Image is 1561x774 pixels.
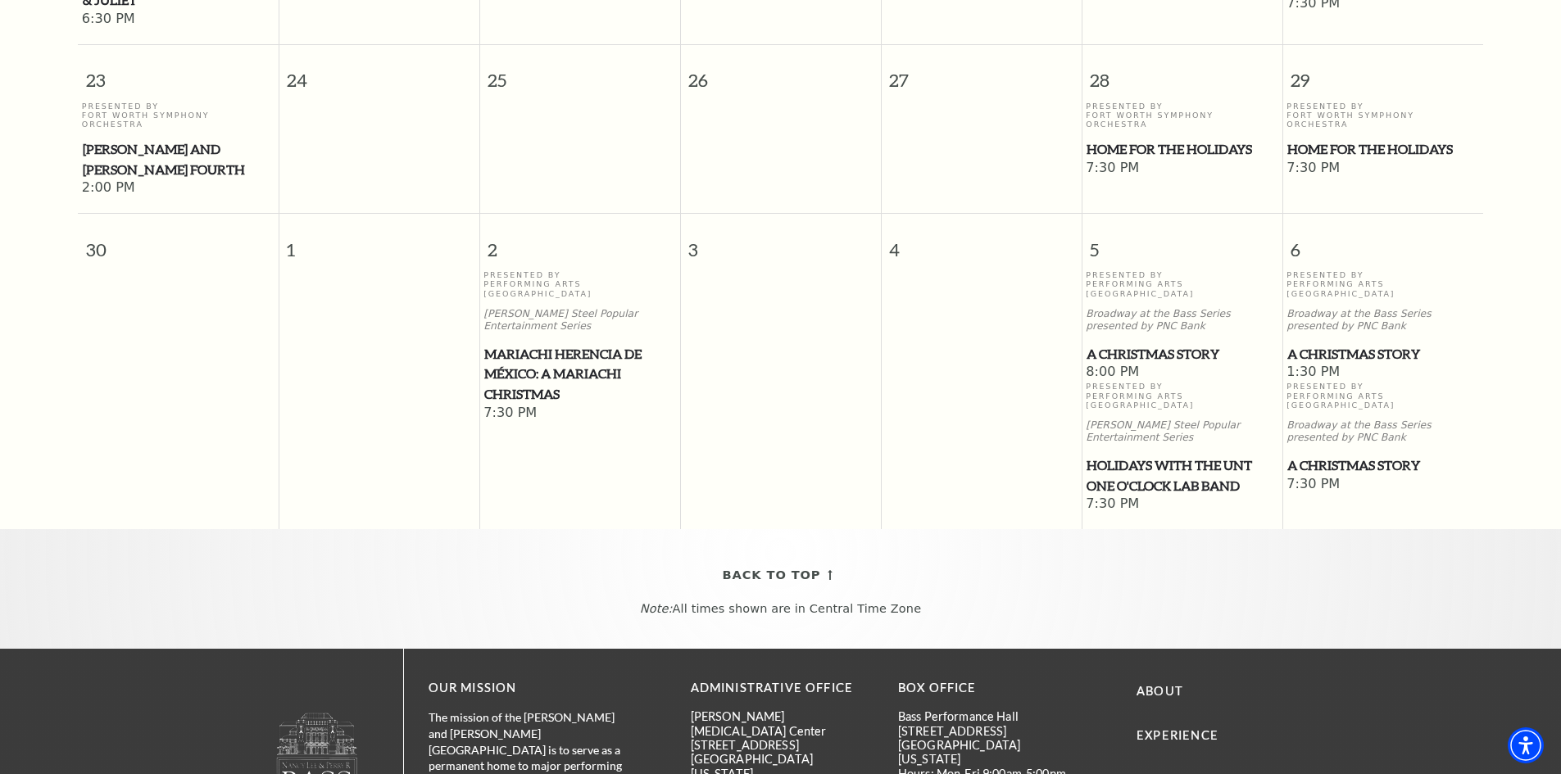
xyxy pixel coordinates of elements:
[1086,455,1278,496] a: Holidays with the UNT One O'Clock Lab Band
[640,602,673,615] em: Note:
[483,405,676,423] span: 7:30 PM
[82,102,275,129] p: Presented By Fort Worth Symphony Orchestra
[1086,308,1278,333] p: Broadway at the Bass Series presented by PNC Bank
[1086,270,1278,298] p: Presented By Performing Arts [GEOGRAPHIC_DATA]
[1286,102,1479,129] p: Presented By Fort Worth Symphony Orchestra
[1287,139,1478,160] span: Home for the Holidays
[1086,160,1278,178] span: 7:30 PM
[882,45,1082,102] span: 27
[1082,45,1282,102] span: 28
[484,344,675,405] span: Mariachi Herencia de México: A Mariachi Christmas
[483,308,676,333] p: [PERSON_NAME] Steel Popular Entertainment Series
[882,214,1082,270] span: 4
[279,45,479,102] span: 24
[279,214,479,270] span: 1
[1286,139,1479,160] a: Home for the Holidays
[691,738,874,752] p: [STREET_ADDRESS]
[1086,496,1278,514] span: 7:30 PM
[1086,344,1278,364] a: A Christmas Story
[1286,476,1479,494] span: 7:30 PM
[1286,382,1479,410] p: Presented By Performing Arts [GEOGRAPHIC_DATA]
[1286,419,1479,444] p: Broadway at the Bass Series presented by PNC Bank
[691,709,874,738] p: [PERSON_NAME][MEDICAL_DATA] Center
[83,139,274,179] span: [PERSON_NAME] and [PERSON_NAME] Fourth
[480,214,680,270] span: 2
[480,45,680,102] span: 25
[1283,214,1484,270] span: 6
[1086,139,1278,160] a: Home for the Holidays
[1283,45,1484,102] span: 29
[898,678,1081,699] p: BOX OFFICE
[1137,728,1218,742] a: Experience
[82,139,275,179] a: Mozart and Mahler's Fourth
[1087,455,1277,496] span: Holidays with the UNT One O'Clock Lab Band
[723,565,821,586] span: Back To Top
[1287,344,1478,364] span: A Christmas Story
[1286,160,1479,178] span: 7:30 PM
[1087,139,1277,160] span: Home for the Holidays
[1286,364,1479,382] span: 1:30 PM
[1086,382,1278,410] p: Presented By Performing Arts [GEOGRAPHIC_DATA]
[1082,214,1282,270] span: 5
[898,738,1081,767] p: [GEOGRAPHIC_DATA][US_STATE]
[1286,344,1479,364] a: A Christmas Story
[82,11,275,29] span: 6:30 PM
[898,724,1081,738] p: [STREET_ADDRESS]
[78,45,279,102] span: 23
[82,179,275,197] span: 2:00 PM
[1287,455,1478,476] span: A Christmas Story
[1286,270,1479,298] p: Presented By Performing Arts [GEOGRAPHIC_DATA]
[1286,308,1479,333] p: Broadway at the Bass Series presented by PNC Bank
[429,678,633,699] p: OUR MISSION
[1087,344,1277,364] span: A Christmas Story
[898,709,1081,723] p: Bass Performance Hall
[691,678,874,699] p: Administrative Office
[483,270,676,298] p: Presented By Performing Arts [GEOGRAPHIC_DATA]
[1508,727,1544,763] div: Accessibility Menu
[1086,419,1278,444] p: [PERSON_NAME] Steel Popular Entertainment Series
[1286,455,1479,476] a: A Christmas Story
[78,214,279,270] span: 30
[483,344,676,405] a: Mariachi Herencia de México: A Mariachi Christmas
[1137,684,1183,698] a: About
[1086,364,1278,382] span: 8:00 PM
[1086,102,1278,129] p: Presented By Fort Worth Symphony Orchestra
[681,214,881,270] span: 3
[16,602,1545,616] p: All times shown are in Central Time Zone
[681,45,881,102] span: 26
